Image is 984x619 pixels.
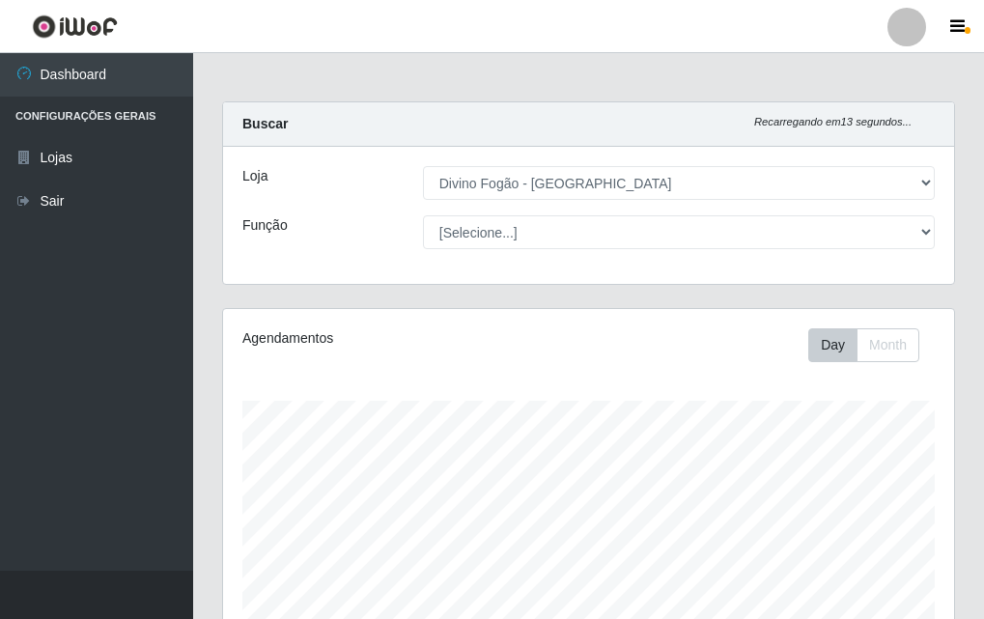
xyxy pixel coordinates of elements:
i: Recarregando em 13 segundos... [754,116,912,127]
label: Função [242,215,288,236]
label: Loja [242,166,267,186]
div: Agendamentos [242,328,514,349]
button: Month [857,328,919,362]
strong: Buscar [242,116,288,131]
button: Day [808,328,857,362]
img: CoreUI Logo [32,14,118,39]
div: First group [808,328,919,362]
div: Toolbar with button groups [808,328,935,362]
